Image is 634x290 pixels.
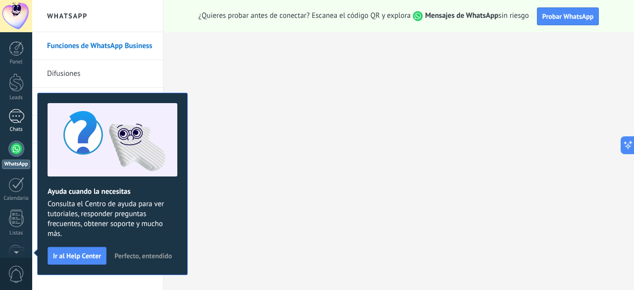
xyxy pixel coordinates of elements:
[47,60,153,88] a: Difusiones
[53,252,101,259] span: Ir al Help Center
[2,95,31,101] div: Leads
[48,247,106,265] button: Ir al Help Center
[2,126,31,133] div: Chats
[47,88,153,116] a: Plantillas
[110,248,176,263] button: Perfecto, entendido
[542,12,594,21] span: Probar WhatsApp
[48,199,177,239] span: Consulta el Centro de ayuda para ver tutoriales, responder preguntas frecuentes, obtener soporte ...
[32,60,163,88] li: Difusiones
[47,32,153,60] a: Funciones de WhatsApp Business
[32,32,163,60] li: Funciones de WhatsApp Business
[2,230,31,236] div: Listas
[537,7,599,25] button: Probar WhatsApp
[32,88,163,116] li: Plantillas
[114,252,172,259] span: Perfecto, entendido
[2,59,31,65] div: Panel
[425,11,498,20] strong: Mensajes de WhatsApp
[2,195,31,202] div: Calendario
[199,11,529,21] span: ¿Quieres probar antes de conectar? Escanea el código QR y explora sin riesgo
[2,160,30,169] div: WhatsApp
[48,187,177,196] h2: Ayuda cuando la necesitas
